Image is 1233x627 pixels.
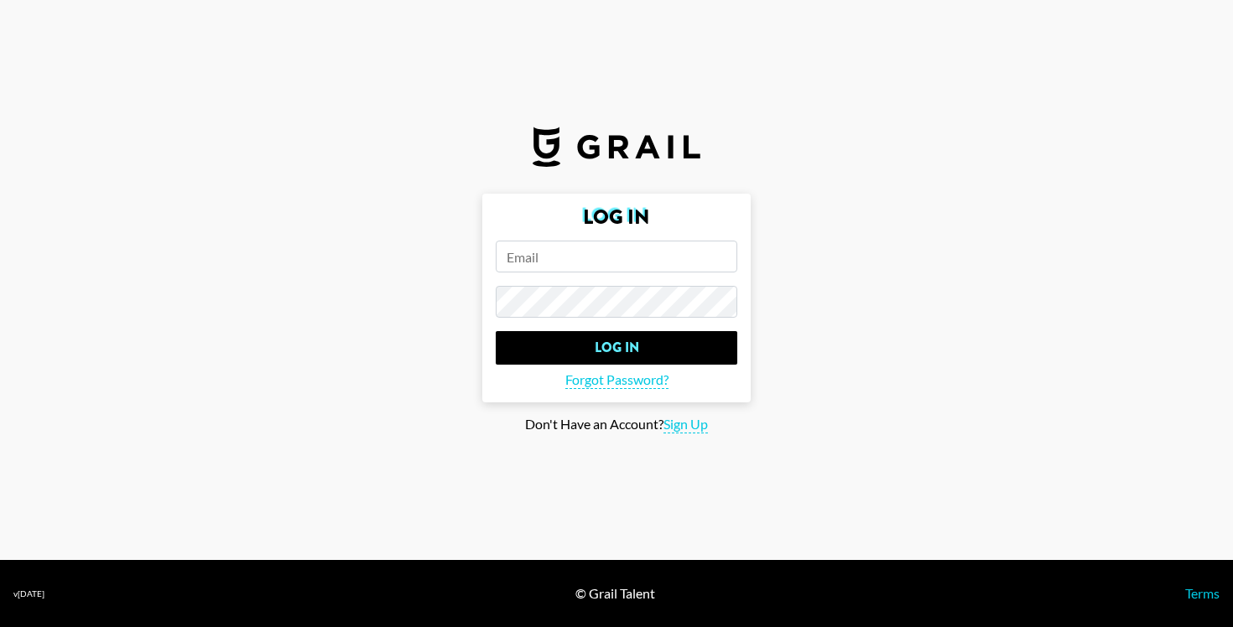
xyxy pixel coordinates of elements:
[13,588,44,599] div: v [DATE]
[533,127,700,167] img: Grail Talent Logo
[1185,585,1220,601] a: Terms
[496,331,737,365] input: Log In
[663,416,708,433] span: Sign Up
[13,416,1220,433] div: Don't Have an Account?
[496,207,737,227] h2: Log In
[575,585,655,602] div: © Grail Talent
[496,241,737,272] input: Email
[565,371,669,389] span: Forgot Password?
